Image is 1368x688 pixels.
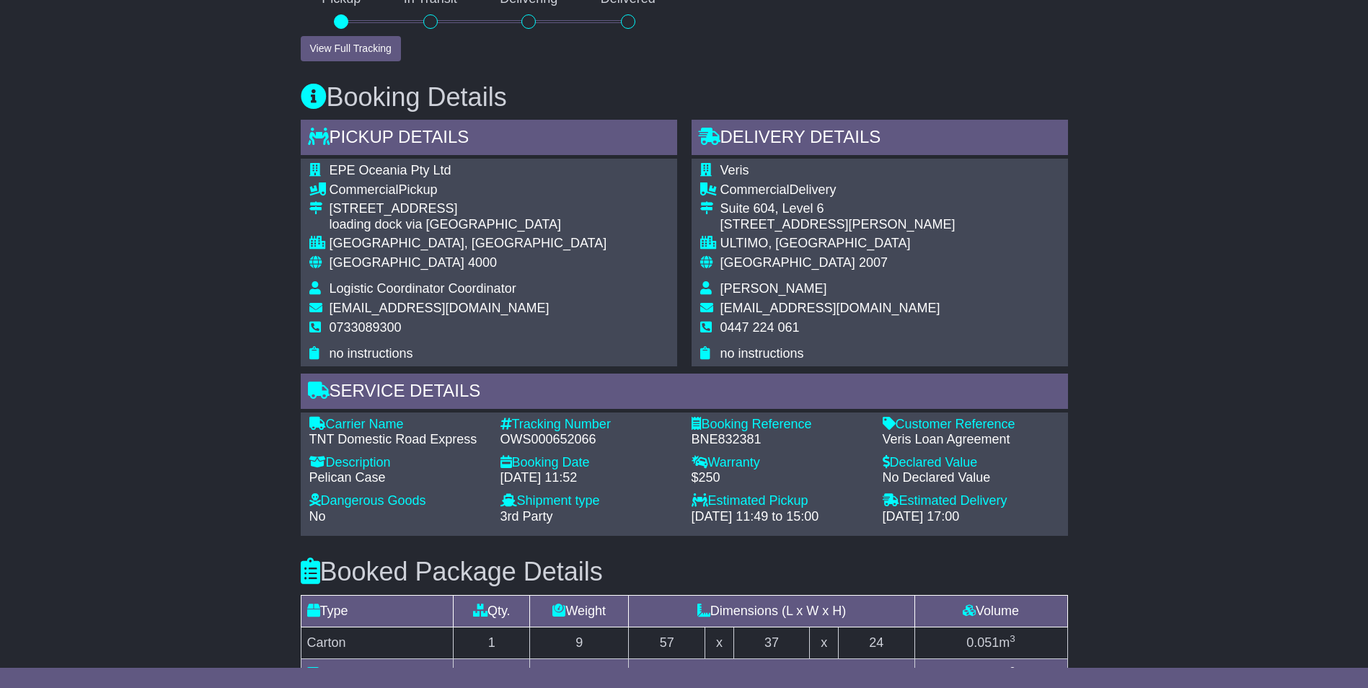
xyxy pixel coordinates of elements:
[720,281,827,296] span: [PERSON_NAME]
[500,432,677,448] div: OWS000652066
[500,493,677,509] div: Shipment type
[454,627,530,658] td: 1
[558,667,565,682] span: 9
[309,455,486,471] div: Description
[859,255,888,270] span: 2007
[500,455,677,471] div: Booking Date
[914,595,1067,627] td: Volume
[468,255,497,270] span: 4000
[330,281,516,296] span: Logistic Coordinator Coordinator
[309,493,486,509] div: Dangerous Goods
[629,627,705,658] td: 57
[500,470,677,486] div: [DATE] 11:52
[720,201,956,217] div: Suite 604, Level 6
[914,627,1067,658] td: m
[330,255,464,270] span: [GEOGRAPHIC_DATA]
[966,635,999,650] span: 0.051
[330,182,399,197] span: Commercial
[692,120,1068,159] div: Delivery Details
[454,595,530,627] td: Qty.
[705,627,733,658] td: x
[720,163,749,177] span: Veris
[733,627,810,658] td: 37
[330,182,607,198] div: Pickup
[883,509,1059,525] div: [DATE] 17:00
[810,627,838,658] td: x
[720,182,956,198] div: Delivery
[883,455,1059,471] div: Declared Value
[692,493,868,509] div: Estimated Pickup
[330,163,451,177] span: EPE Oceania Pty Ltd
[692,470,868,486] div: $250
[838,627,914,658] td: 24
[309,417,486,433] div: Carrier Name
[1010,665,1015,676] sup: 3
[720,236,956,252] div: ULTIMO, [GEOGRAPHIC_DATA]
[692,509,868,525] div: [DATE] 11:49 to 15:00
[301,595,454,627] td: Type
[720,301,940,315] span: [EMAIL_ADDRESS][DOMAIN_NAME]
[883,470,1059,486] div: No Declared Value
[720,320,800,335] span: 0447 224 061
[309,470,486,486] div: Pelican Case
[500,417,677,433] div: Tracking Number
[309,432,486,448] div: TNT Domestic Road Express
[966,667,999,682] span: 0.051
[309,509,326,524] span: No
[720,346,804,361] span: no instructions
[883,432,1059,448] div: Veris Loan Agreement
[330,301,550,315] span: [EMAIL_ADDRESS][DOMAIN_NAME]
[301,557,1068,586] h3: Booked Package Details
[720,255,855,270] span: [GEOGRAPHIC_DATA]
[330,217,607,233] div: loading dock via [GEOGRAPHIC_DATA]
[330,236,607,252] div: [GEOGRAPHIC_DATA], [GEOGRAPHIC_DATA]
[301,374,1068,413] div: Service Details
[692,432,868,448] div: BNE832381
[330,320,402,335] span: 0733089300
[330,201,607,217] div: [STREET_ADDRESS]
[629,595,914,627] td: Dimensions (L x W x H)
[530,627,629,658] td: 9
[330,346,413,361] span: no instructions
[883,493,1059,509] div: Estimated Delivery
[301,627,454,658] td: Carton
[883,417,1059,433] div: Customer Reference
[692,417,868,433] div: Booking Reference
[1010,633,1015,644] sup: 3
[720,182,790,197] span: Commercial
[301,36,401,61] button: View Full Tracking
[692,455,868,471] div: Warranty
[530,595,629,627] td: Weight
[301,120,677,159] div: Pickup Details
[301,83,1068,112] h3: Booking Details
[500,509,553,524] span: 3rd Party
[720,217,956,233] div: [STREET_ADDRESS][PERSON_NAME]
